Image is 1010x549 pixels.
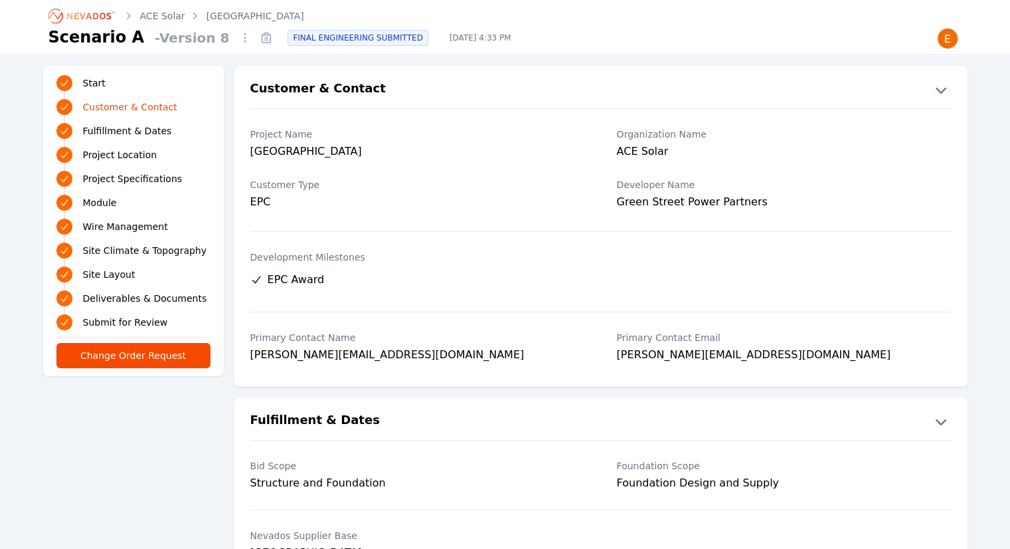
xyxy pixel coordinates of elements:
[288,30,428,46] div: FINAL ENGINEERING SUBMITTED
[83,172,183,185] span: Project Specifications
[83,196,117,209] span: Module
[83,268,135,281] span: Site Layout
[234,411,968,432] button: Fulfillment & Dates
[83,292,207,305] span: Deliverables & Documents
[250,194,585,210] div: EPC
[83,220,168,233] span: Wire Management
[56,343,210,368] button: Change Order Request
[617,475,952,491] div: Foundation Design and Supply
[83,316,168,329] span: Submit for Review
[268,272,325,288] span: EPC Award
[617,331,952,344] label: Primary Contact Email
[617,347,952,366] div: [PERSON_NAME][EMAIL_ADDRESS][DOMAIN_NAME]
[250,251,952,264] label: Development Milestones
[250,459,585,473] label: Bid Scope
[83,148,157,162] span: Project Location
[617,128,952,141] label: Organization Name
[140,9,185,23] a: ACE Solar
[250,128,585,141] label: Project Name
[250,475,585,491] div: Structure and Foundation
[250,144,585,162] div: [GEOGRAPHIC_DATA]
[250,331,585,344] label: Primary Contact Name
[617,459,952,473] label: Foundation Scope
[234,79,968,100] button: Customer & Contact
[48,27,145,48] h1: Scenario A
[617,178,952,191] label: Developer Name
[937,28,958,49] img: Emily Walker
[149,29,234,47] span: - Version 8
[250,529,585,542] label: Nevados Supplier Base
[250,411,380,432] h2: Fulfillment & Dates
[617,144,952,162] div: ACE Solar
[83,244,207,257] span: Site Climate & Topography
[56,74,210,332] nav: Progress
[439,33,522,43] span: [DATE] 4:33 PM
[83,76,106,90] span: Start
[250,347,585,366] div: [PERSON_NAME][EMAIL_ADDRESS][DOMAIN_NAME]
[83,124,172,138] span: Fulfillment & Dates
[617,194,952,213] div: Green Street Power Partners
[48,5,304,27] nav: Breadcrumb
[250,79,386,100] h2: Customer & Contact
[83,100,177,114] span: Customer & Contact
[207,9,304,23] a: [GEOGRAPHIC_DATA]
[250,178,585,191] label: Customer Type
